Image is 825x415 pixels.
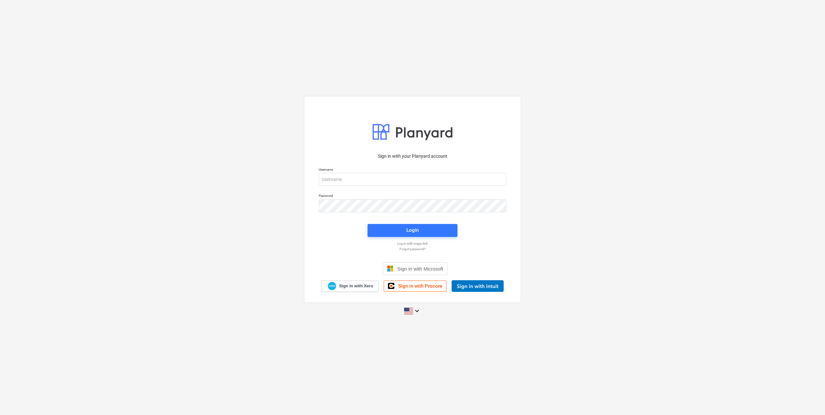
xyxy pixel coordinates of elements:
a: Sign in with Procore [384,281,446,292]
div: Login [406,226,419,234]
p: Username [319,167,506,173]
a: Log in with magic link [316,241,509,246]
img: Microsoft logo [387,265,393,272]
span: Sign in with Xero [339,283,373,289]
span: Sign in with Microsoft [397,266,443,271]
input: Username [319,173,506,186]
a: Forgot password? [316,247,509,251]
p: Password [319,194,506,199]
span: Sign in with Procore [398,283,442,289]
p: Sign in with your Planyard account [319,153,506,160]
button: Login [368,224,457,237]
i: keyboard_arrow_down [413,307,421,315]
a: Sign in with Xero [321,281,379,292]
img: Xero logo [328,282,336,291]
